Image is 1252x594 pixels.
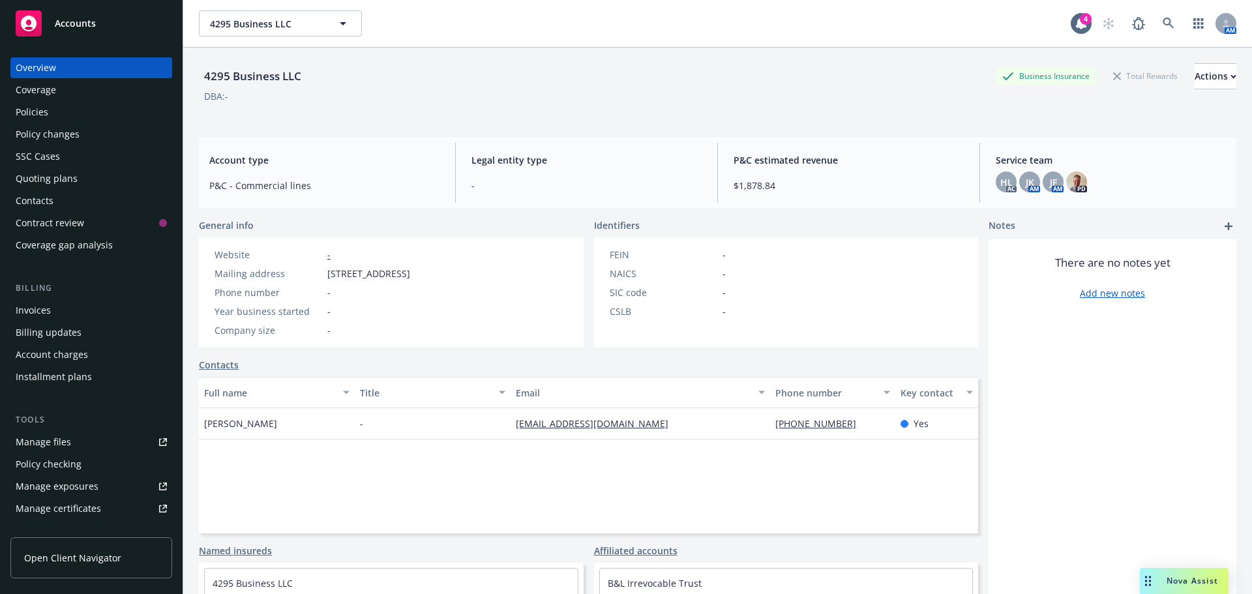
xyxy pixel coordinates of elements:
div: DBA: - [204,89,228,103]
span: Nova Assist [1167,575,1218,586]
div: Drag to move [1140,568,1156,594]
div: Title [360,386,491,400]
div: Phone number [775,386,875,400]
div: CSLB [610,304,717,318]
span: JF [1050,175,1057,189]
div: Tools [10,413,172,426]
span: Legal entity type [471,153,702,167]
div: Mailing address [215,267,322,280]
div: FEIN [610,248,717,261]
span: Yes [914,417,929,430]
span: Account type [209,153,440,167]
div: Email [516,386,751,400]
a: Account charges [10,344,172,365]
div: Policy checking [16,454,82,475]
span: [PERSON_NAME] [204,417,277,430]
button: Key contact [895,377,978,408]
span: Service team [996,153,1226,167]
div: SIC code [610,286,717,299]
a: B&L Irrevocable Trust [608,577,702,589]
a: Policies [10,102,172,123]
span: - [723,248,726,261]
button: Title [355,377,511,408]
div: Manage claims [16,520,82,541]
span: Identifiers [594,218,640,232]
a: Manage claims [10,520,172,541]
a: Coverage [10,80,172,100]
div: 4 [1080,13,1092,25]
div: Actions [1195,64,1236,89]
div: Billing [10,282,172,295]
a: Contacts [10,190,172,211]
button: Full name [199,377,355,408]
a: Switch app [1185,10,1212,37]
span: 4295 Business LLC [210,17,323,31]
div: Policies [16,102,48,123]
div: Full name [204,386,335,400]
a: Coverage gap analysis [10,235,172,256]
button: Email [511,377,770,408]
a: Manage exposures [10,476,172,497]
a: Search [1155,10,1182,37]
a: Installment plans [10,366,172,387]
a: [EMAIL_ADDRESS][DOMAIN_NAME] [516,417,679,430]
a: Accounts [10,5,172,42]
a: Billing updates [10,322,172,343]
div: Key contact [901,386,959,400]
a: Contract review [10,213,172,233]
a: add [1221,218,1236,234]
span: There are no notes yet [1055,255,1170,271]
div: Coverage [16,80,56,100]
span: - [471,179,702,192]
div: Manage certificates [16,498,101,519]
a: Overview [10,57,172,78]
span: - [723,286,726,299]
a: Add new notes [1080,286,1145,300]
span: - [327,304,331,318]
span: JK [1026,175,1034,189]
span: - [723,304,726,318]
div: Website [215,248,322,261]
div: Company size [215,323,322,337]
a: Affiliated accounts [594,544,678,557]
div: Quoting plans [16,168,78,189]
a: Quoting plans [10,168,172,189]
a: Start snowing [1095,10,1122,37]
div: Account charges [16,344,88,365]
button: Actions [1195,63,1236,89]
a: Contacts [199,358,239,372]
span: Open Client Navigator [24,551,121,565]
div: NAICS [610,267,717,280]
span: - [723,267,726,280]
span: Accounts [55,18,96,29]
div: SSC Cases [16,146,60,167]
span: Notes [989,218,1015,234]
a: - [327,248,331,261]
button: Phone number [770,377,895,408]
a: Report a Bug [1125,10,1152,37]
div: Billing updates [16,322,82,343]
span: - [327,286,331,299]
div: Year business started [215,304,322,318]
a: Manage certificates [10,498,172,519]
span: [STREET_ADDRESS] [327,267,410,280]
div: Contacts [16,190,53,211]
span: - [327,323,331,337]
button: 4295 Business LLC [199,10,362,37]
div: Contract review [16,213,84,233]
a: Manage files [10,432,172,453]
span: General info [199,218,254,232]
a: Named insureds [199,544,272,557]
div: Manage exposures [16,476,98,497]
a: 4295 Business LLC [213,577,293,589]
div: Total Rewards [1107,68,1184,84]
div: Coverage gap analysis [16,235,113,256]
span: $1,878.84 [734,179,964,192]
div: Installment plans [16,366,92,387]
span: P&C estimated revenue [734,153,964,167]
button: Nova Assist [1140,568,1229,594]
a: Policy changes [10,124,172,145]
div: Invoices [16,300,51,321]
span: HL [1000,175,1013,189]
